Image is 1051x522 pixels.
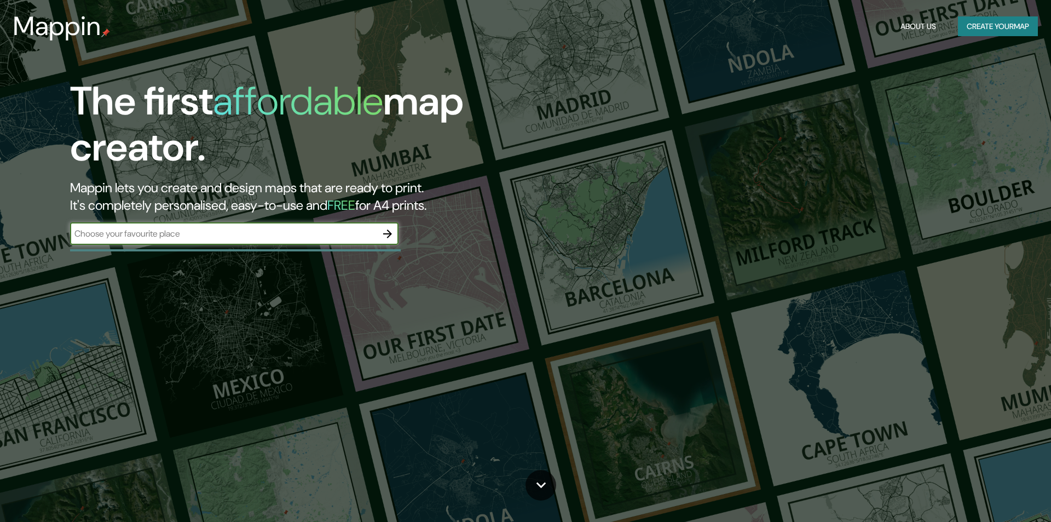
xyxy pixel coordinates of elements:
h5: FREE [327,197,355,214]
h1: The first map creator. [70,78,596,179]
img: mappin-pin [101,28,110,37]
h1: affordable [213,76,383,127]
h2: Mappin lets you create and design maps that are ready to print. It's completely personalised, eas... [70,179,596,214]
input: Choose your favourite place [70,227,377,240]
h3: Mappin [13,11,101,42]
button: Create yourmap [958,16,1038,37]
button: About Us [896,16,940,37]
